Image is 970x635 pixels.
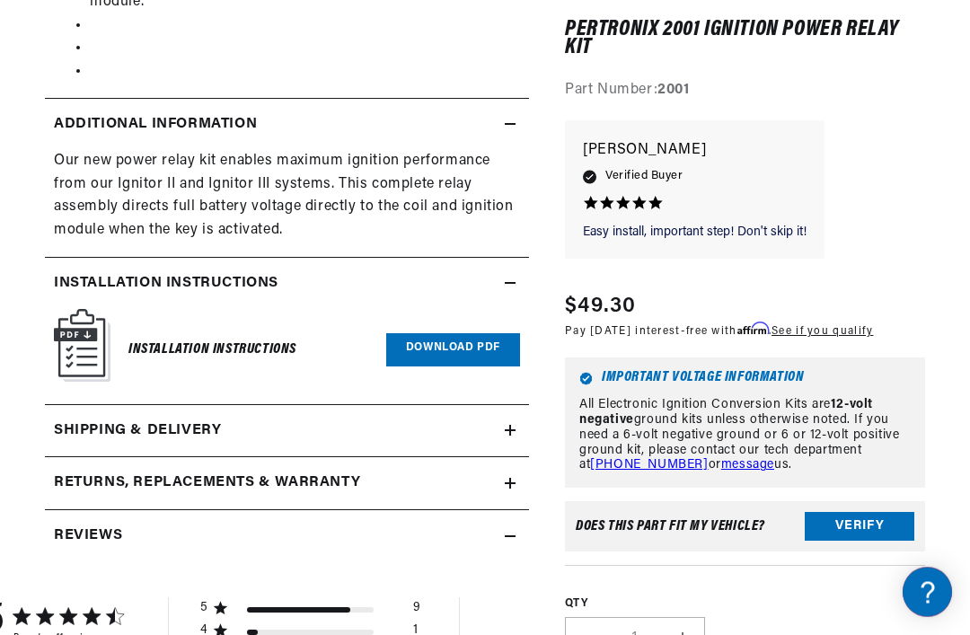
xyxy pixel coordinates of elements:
[18,481,341,512] button: Contact Us
[721,459,774,472] a: message
[386,334,520,367] a: Download PDF
[18,421,341,438] div: Payment, Pricing, and Promotions
[45,511,529,563] summary: Reviews
[18,153,341,181] a: FAQ
[18,301,341,329] a: Shipping FAQs
[45,259,529,311] summary: Installation instructions
[565,21,925,57] h1: PerTronix 2001 Ignition Power Relay Kit
[247,517,346,534] a: POWERED BY ENCHANT
[565,596,925,612] label: QTY
[657,84,689,98] strong: 2001
[45,406,529,458] summary: Shipping & Delivery
[579,398,911,473] p: All Electronic Ignition Conversion Kits are ground kits unless otherwise noted. If you need a 6-v...
[54,472,360,496] h2: Returns, Replacements & Warranty
[583,224,807,242] p: Easy install, important step! Don't skip it!
[565,291,637,323] span: $49.30
[54,151,520,243] p: Our new power relay kit enables maximum ignition performance from our Ignitor II and Ignitor III ...
[54,273,278,296] h2: Installation instructions
[605,167,683,187] span: Verified Buyer
[200,601,420,623] div: 5 star by 9 reviews
[18,449,341,477] a: Payment, Pricing, and Promotions FAQ
[54,525,122,549] h2: Reviews
[579,372,911,385] h6: Important Voltage Information
[200,601,208,617] div: 5
[737,322,769,336] span: Affirm
[590,459,708,472] a: [PHONE_NUMBER]
[18,347,341,364] div: Orders
[565,80,925,103] div: Part Number:
[18,375,341,402] a: Orders FAQ
[54,420,221,444] h2: Shipping & Delivery
[45,100,529,152] summary: Additional Information
[772,327,873,338] a: See if you qualify - Learn more about Affirm Financing (opens in modal)
[54,310,110,383] img: Instruction Manual
[18,125,341,142] div: Ignition Products
[45,458,529,510] summary: Returns, Replacements & Warranty
[18,198,341,216] div: JBA Performance Exhaust
[128,339,296,363] h6: Installation Instructions
[18,273,341,290] div: Shipping
[18,227,341,255] a: FAQs
[583,138,807,163] p: [PERSON_NAME]
[579,398,873,427] strong: 12-volt negative
[413,601,420,623] div: 9
[565,323,873,340] p: Pay [DATE] interest-free with .
[805,512,914,541] button: Verify
[576,519,765,534] div: Does This part fit My vehicle?
[54,114,257,137] h2: Additional Information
